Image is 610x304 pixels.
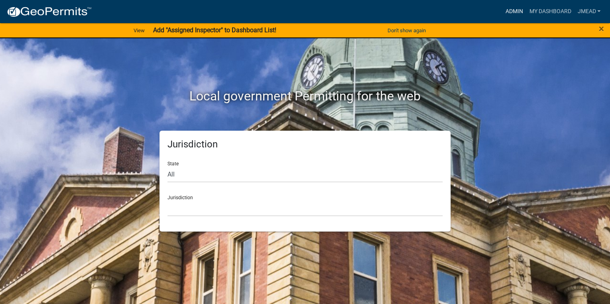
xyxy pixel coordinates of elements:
[130,24,148,37] a: View
[502,4,526,19] a: Admin
[153,26,276,34] strong: Add "Assigned Inspector" to Dashboard List!
[574,4,604,19] a: jmead
[599,23,604,34] span: ×
[84,88,526,104] h2: Local government Permitting for the web
[384,24,429,37] button: Don't show again
[526,4,574,19] a: My Dashboard
[599,24,604,33] button: Close
[167,139,443,150] h5: Jurisdiction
